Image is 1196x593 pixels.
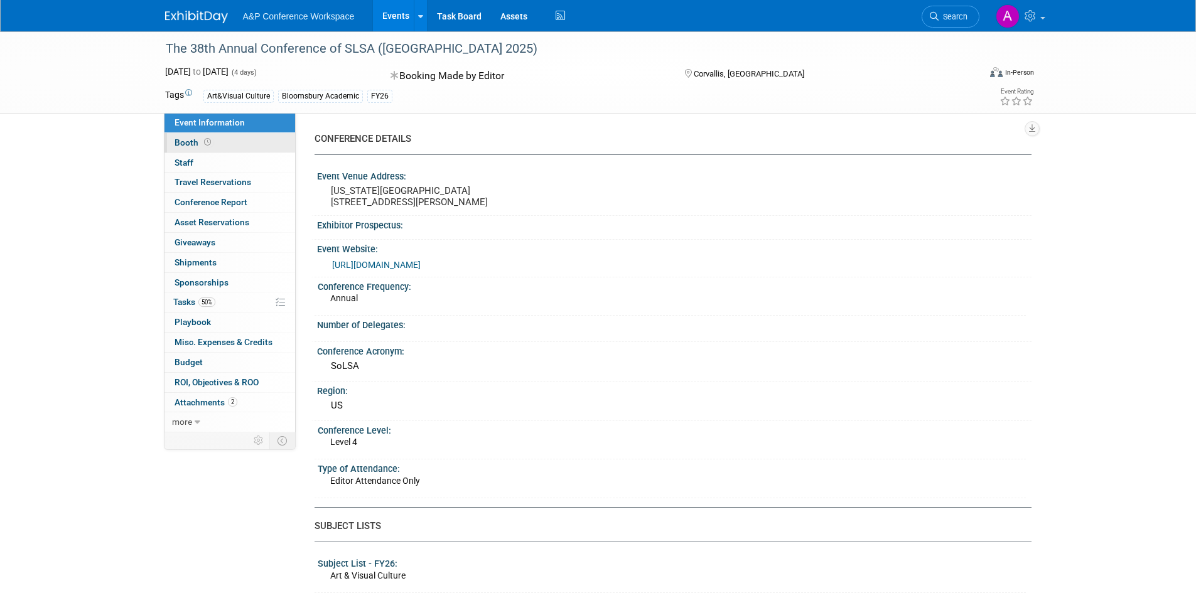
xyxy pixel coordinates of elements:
a: Tasks50% [164,292,295,312]
span: Giveaways [175,237,215,247]
img: Alexander Highfield [996,4,1020,28]
a: Search [922,6,979,28]
span: Sponsorships [175,277,229,287]
span: Event Information [175,117,245,127]
td: Toggle Event Tabs [269,432,295,449]
img: Format-Inperson.png [990,67,1003,77]
div: Bloomsbury Academic [278,90,363,103]
span: ROI, Objectives & ROO [175,377,259,387]
div: CONFERENCE DETAILS [315,132,1022,146]
span: Level 4 [330,437,357,447]
div: Booking Made by Editor [387,65,664,87]
a: Conference Report [164,193,295,212]
span: Tasks [173,297,215,307]
div: Number of Delegates: [317,316,1032,331]
span: Travel Reservations [175,177,251,187]
div: FY26 [367,90,392,103]
span: Editor Attendance Only [330,476,420,486]
div: Art&Visual Culture [203,90,274,103]
div: Region: [317,382,1032,397]
a: Booth [164,133,295,152]
span: Staff [175,158,193,168]
td: Tags [165,88,192,103]
span: Budget [175,357,203,367]
div: US [326,396,1022,415]
div: Event Website: [317,240,1032,255]
span: Annual [330,293,358,303]
div: Event Format [905,65,1035,84]
span: Playbook [175,317,211,327]
span: Attachments [175,397,237,407]
a: Staff [164,153,295,173]
span: Corvallis, [GEOGRAPHIC_DATA] [694,69,804,78]
span: Search [939,12,967,21]
a: Travel Reservations [164,173,295,192]
div: Exhibitor Prospectus: [317,216,1032,232]
a: Misc. Expenses & Credits [164,333,295,352]
div: Event Venue Address: [317,167,1032,183]
a: Event Information [164,113,295,132]
div: The 38th Annual Conference of SLSA ([GEOGRAPHIC_DATA] 2025) [161,38,961,60]
td: Personalize Event Tab Strip [248,432,270,449]
span: Asset Reservations [175,217,249,227]
span: 2 [228,397,237,407]
span: Misc. Expenses & Credits [175,337,272,347]
a: Attachments2 [164,393,295,412]
div: SoLSA [326,356,1022,376]
img: ExhibitDay [165,11,228,23]
div: Conference Frequency: [318,277,1026,293]
span: Booth not reserved yet [202,137,213,147]
a: more [164,412,295,432]
span: [DATE] [DATE] [165,67,229,77]
span: (4 days) [230,68,257,77]
div: Subject List - FY26: [318,554,1026,570]
div: Conference Acronym: [317,342,1032,358]
span: Art & Visual Culture [330,570,406,580]
div: Event Rating [999,88,1033,95]
pre: [US_STATE][GEOGRAPHIC_DATA] [STREET_ADDRESS][PERSON_NAME] [331,185,601,208]
a: Budget [164,353,295,372]
a: Asset Reservations [164,213,295,232]
a: [URL][DOMAIN_NAME] [332,260,421,270]
span: Booth [175,137,213,147]
a: Sponsorships [164,273,295,292]
div: Type of Attendance: [318,459,1026,475]
span: Conference Report [175,197,247,207]
span: Shipments [175,257,217,267]
a: Giveaways [164,233,295,252]
a: Playbook [164,313,295,332]
span: to [191,67,203,77]
span: 50% [198,297,215,307]
div: In-Person [1005,68,1034,77]
span: more [172,417,192,427]
span: A&P Conference Workspace [243,11,355,21]
div: Conference Level: [318,421,1026,437]
div: SUBJECT LISTS [315,520,1022,533]
a: ROI, Objectives & ROO [164,373,295,392]
a: Shipments [164,253,295,272]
